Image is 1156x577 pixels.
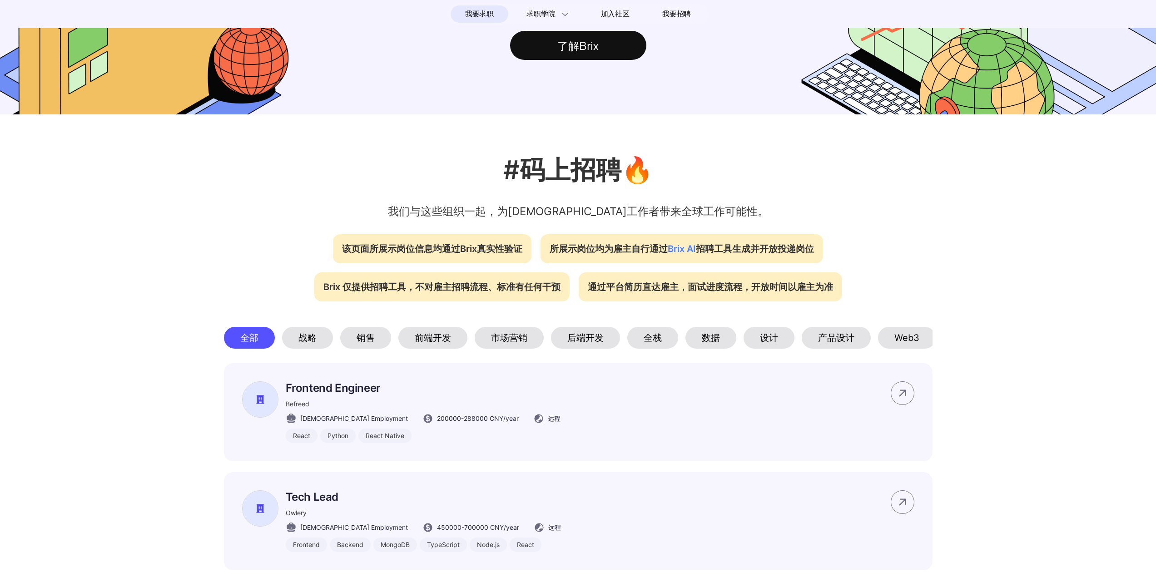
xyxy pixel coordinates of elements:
div: TypeScript [420,538,467,552]
div: 前端开发 [398,327,467,349]
span: Owlery [286,509,307,517]
div: 该页面所展示岗位信息均通过Brix真实性验证 [333,234,531,263]
span: [DEMOGRAPHIC_DATA] Employment [300,414,408,423]
span: [DEMOGRAPHIC_DATA] Employment [300,523,408,532]
span: Brix AI [668,243,696,254]
div: Node.js [470,538,507,552]
span: 求职学院 [526,9,555,20]
div: 数据 [685,327,736,349]
div: 所展示岗位均为雇主自行通过 招聘工具生成并开放投递岗位 [541,234,823,263]
div: 后端开发 [551,327,620,349]
div: MongoDB [373,538,417,552]
div: Brix 仅提供招聘工具，不对雇主招聘流程、标准有任何干预 [314,272,570,301]
span: 200000 - 288000 CNY /year [437,414,519,423]
span: 远程 [548,523,561,532]
div: 销售 [340,327,391,349]
div: 市场营销 [475,327,544,349]
div: 全部 [224,327,275,349]
div: Backend [330,538,371,552]
div: 战略 [282,327,333,349]
span: 加入社区 [601,7,630,21]
div: React [286,429,318,443]
div: 通过平台简历直达雇主，面试进度流程，开放时间以雇主为准 [579,272,842,301]
span: 我要求职 [465,7,494,21]
div: Python [320,429,356,443]
span: 我要招聘 [662,9,691,20]
div: React [510,538,541,552]
div: React Native [358,429,412,443]
div: 产品设计 [802,327,871,349]
div: Frontend [286,538,327,552]
p: Tech Lead [286,490,561,503]
div: Web3 [878,327,936,349]
div: 了解Brix [510,31,646,60]
p: Frontend Engineer [286,381,561,395]
div: 设计 [744,327,794,349]
div: 全栈 [627,327,678,349]
span: Befreed [286,400,309,408]
span: 450000 - 700000 CNY /year [437,523,519,532]
span: 远程 [548,414,561,423]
